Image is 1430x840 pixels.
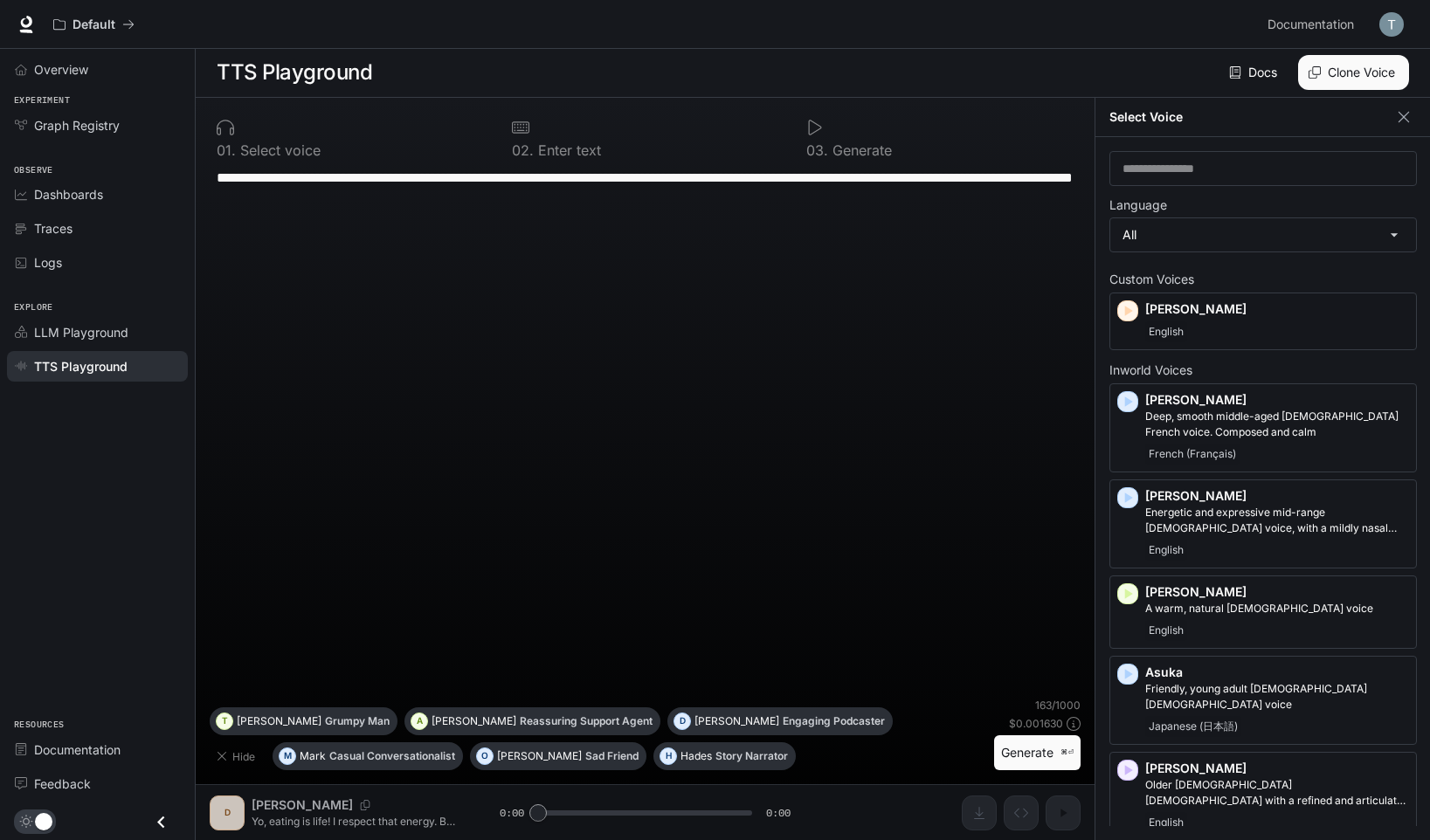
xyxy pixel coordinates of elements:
div: All [1110,218,1416,251]
p: [PERSON_NAME] [432,716,516,726]
span: Documentation [1268,14,1354,36]
a: Traces [7,213,188,244]
p: [PERSON_NAME] [1145,487,1409,505]
p: Mark [300,751,326,761]
span: Dashboards [34,185,103,203]
p: [PERSON_NAME] [1145,300,1409,318]
div: H [660,742,676,770]
p: [PERSON_NAME] [694,716,779,726]
span: English [1145,540,1187,561]
button: Close drawer [142,804,181,840]
span: LLM Playground [34,323,128,341]
div: M [280,742,295,770]
button: Hide [210,742,266,770]
button: A[PERSON_NAME]Reassuring Support Agent [404,707,660,735]
p: Generate [828,143,892,157]
p: Enter text [534,143,601,157]
img: User avatar [1379,12,1404,37]
h1: TTS Playground [217,55,372,90]
p: Sad Friend [585,751,639,761]
span: Overview [34,60,88,79]
p: Asuka [1145,664,1409,681]
span: Traces [34,219,73,238]
a: Logs [7,247,188,278]
a: LLM Playground [7,317,188,348]
a: Docs [1226,55,1284,90]
a: TTS Playground [7,351,188,382]
p: Story Narrator [715,751,788,761]
button: User avatar [1374,7,1409,42]
span: Logs [34,253,62,272]
p: [PERSON_NAME] [1145,391,1409,409]
span: English [1145,812,1187,833]
a: Graph Registry [7,110,188,141]
button: All workspaces [45,7,142,42]
p: Language [1109,199,1167,211]
a: Feedback [7,768,188,799]
p: Grumpy Man [325,716,390,726]
button: Generate⌘⏎ [994,735,1081,771]
p: Friendly, young adult Japanese female voice [1145,681,1409,713]
button: T[PERSON_NAME]Grumpy Man [210,707,397,735]
span: French (Français) [1145,444,1240,465]
a: Documentation [7,734,188,765]
p: Engaging Podcaster [783,716,885,726]
p: [PERSON_NAME] [1145,760,1409,777]
span: Japanese (日本語) [1145,716,1241,737]
p: 0 2 . [512,143,534,157]
span: Feedback [34,775,91,793]
p: Reassuring Support Agent [520,716,653,726]
p: $ 0.001630 [1009,716,1063,731]
a: Documentation [1261,7,1367,42]
a: Dashboards [7,179,188,210]
span: Graph Registry [34,116,120,134]
button: Clone Voice [1298,55,1409,90]
p: Deep, smooth middle-aged male French voice. Composed and calm [1145,409,1409,440]
div: D [674,707,690,735]
p: Energetic and expressive mid-range male voice, with a mildly nasal quality [1145,505,1409,536]
div: A [411,707,427,735]
span: English [1145,321,1187,342]
button: D[PERSON_NAME]Engaging Podcaster [667,707,893,735]
a: Overview [7,54,188,85]
p: [PERSON_NAME] [497,751,582,761]
p: Custom Voices [1109,273,1417,286]
button: MMarkCasual Conversationalist [273,742,463,770]
div: O [477,742,493,770]
button: HHadesStory Narrator [653,742,796,770]
p: ⌘⏎ [1060,747,1074,758]
p: A warm, natural female voice [1145,601,1409,616]
p: 0 3 . [806,143,828,157]
span: Documentation [34,740,121,759]
p: Default [73,17,115,32]
button: O[PERSON_NAME]Sad Friend [470,742,646,770]
p: Inworld Voices [1109,364,1417,376]
p: 163 / 1000 [1035,698,1081,713]
p: [PERSON_NAME] [1145,583,1409,601]
p: Select voice [236,143,321,157]
span: Dark mode toggle [35,811,52,830]
p: Older British male with a refined and articulate voice [1145,777,1409,809]
span: English [1145,620,1187,641]
p: 0 1 . [217,143,236,157]
p: Casual Conversationalist [329,751,455,761]
div: T [217,707,232,735]
p: Hades [680,751,712,761]
p: [PERSON_NAME] [237,716,321,726]
span: TTS Playground [34,357,128,375]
